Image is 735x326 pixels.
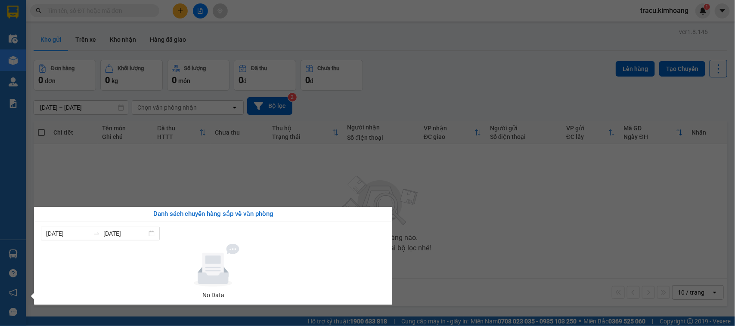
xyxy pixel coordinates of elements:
div: Danh sách chuyến hàng sắp về văn phòng [41,209,385,219]
input: Từ ngày [46,229,90,238]
input: Đến ngày [103,229,147,238]
span: swap-right [93,230,100,237]
div: No Data [44,290,382,300]
span: to [93,230,100,237]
